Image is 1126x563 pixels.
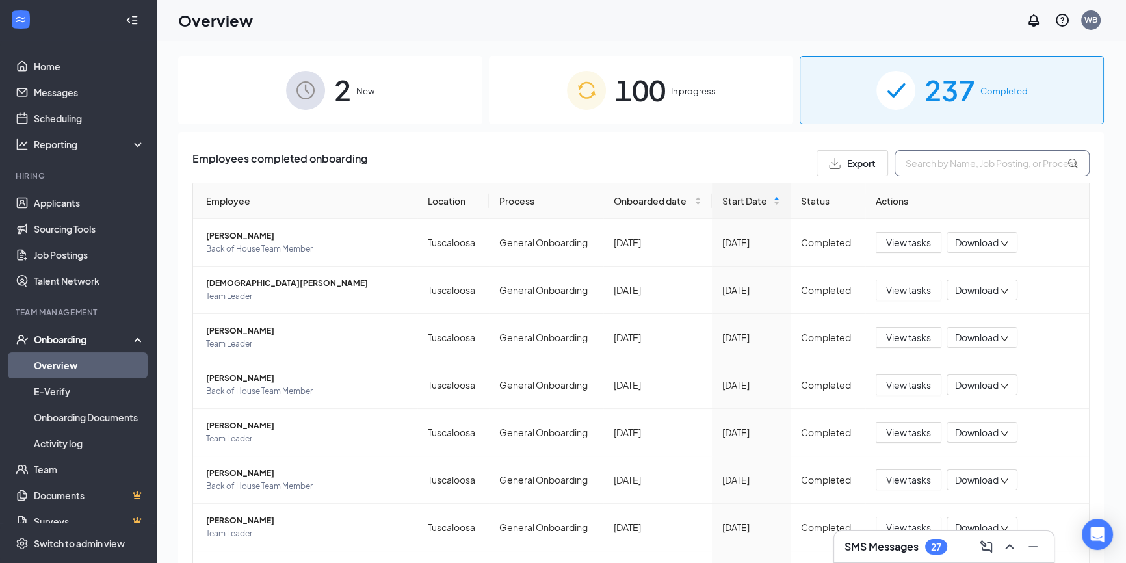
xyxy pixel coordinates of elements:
td: Tuscaloosa [417,409,489,456]
div: Completed [801,520,854,534]
span: down [1000,287,1009,296]
button: View tasks [876,517,941,538]
span: Start Date [722,194,771,208]
button: ComposeMessage [976,536,997,557]
a: Team [34,456,145,482]
span: down [1000,334,1009,343]
div: Open Intercom Messenger [1082,519,1113,550]
div: Hiring [16,170,142,181]
span: Back of House Team Member [206,242,407,255]
a: E-Verify [34,378,145,404]
button: View tasks [876,374,941,395]
th: Status [791,183,865,219]
svg: Collapse [125,14,138,27]
button: Export [817,150,888,176]
div: Team Management [16,307,142,318]
div: [DATE] [722,425,781,439]
span: 100 [615,68,666,112]
span: [PERSON_NAME] [206,467,407,480]
svg: Settings [16,537,29,550]
span: [PERSON_NAME] [206,514,407,527]
span: 2 [334,68,351,112]
a: Talent Network [34,268,145,294]
td: General Onboarding [489,409,603,456]
a: Messages [34,79,145,105]
span: Download [955,236,999,250]
button: View tasks [876,422,941,443]
th: Onboarded date [603,183,712,219]
span: Export [847,159,876,168]
button: View tasks [876,469,941,490]
a: Job Postings [34,242,145,268]
span: View tasks [886,378,931,392]
h3: SMS Messages [844,540,919,554]
div: [DATE] [722,283,781,297]
span: View tasks [886,425,931,439]
h1: Overview [178,9,253,31]
span: Team Leader [206,290,407,303]
th: Location [417,183,489,219]
input: Search by Name, Job Posting, or Process [895,150,1090,176]
span: [PERSON_NAME] [206,229,407,242]
svg: Notifications [1026,12,1041,28]
div: [DATE] [722,520,781,534]
div: [DATE] [614,235,701,250]
span: Back of House Team Member [206,480,407,493]
span: Download [955,426,999,439]
span: Completed [980,85,1028,98]
svg: Minimize [1025,539,1041,555]
td: Tuscaloosa [417,361,489,409]
span: down [1000,524,1009,533]
span: Download [955,283,999,297]
span: Download [955,378,999,392]
div: [DATE] [722,378,781,392]
td: General Onboarding [489,456,603,504]
td: General Onboarding [489,314,603,361]
a: DocumentsCrown [34,482,145,508]
div: Completed [801,378,854,392]
span: Download [955,473,999,487]
td: General Onboarding [489,267,603,314]
a: Scheduling [34,105,145,131]
a: Activity log [34,430,145,456]
div: [DATE] [614,520,701,534]
span: In progress [671,85,716,98]
span: New [356,85,374,98]
td: Tuscaloosa [417,267,489,314]
div: Onboarding [34,333,134,346]
span: down [1000,477,1009,486]
span: Team Leader [206,337,407,350]
a: Sourcing Tools [34,216,145,242]
button: Minimize [1023,536,1043,557]
th: Employee [193,183,417,219]
div: [DATE] [722,473,781,487]
span: [PERSON_NAME] [206,419,407,432]
div: 27 [931,542,941,553]
td: General Onboarding [489,219,603,267]
span: Back of House Team Member [206,385,407,398]
div: Completed [801,235,854,250]
div: Completed [801,425,854,439]
div: [DATE] [614,473,701,487]
div: [DATE] [722,330,781,345]
button: ChevronUp [999,536,1020,557]
span: down [1000,382,1009,391]
span: Team Leader [206,432,407,445]
button: View tasks [876,280,941,300]
td: Tuscaloosa [417,504,489,551]
a: Home [34,53,145,79]
div: WB [1084,14,1097,25]
span: View tasks [886,473,931,487]
div: [DATE] [722,235,781,250]
th: Actions [865,183,1090,219]
button: View tasks [876,232,941,253]
span: down [1000,239,1009,248]
div: Switch to admin view [34,537,125,550]
a: Onboarding Documents [34,404,145,430]
div: [DATE] [614,283,701,297]
span: View tasks [886,520,931,534]
div: Completed [801,330,854,345]
td: Tuscaloosa [417,314,489,361]
div: [DATE] [614,425,701,439]
span: Team Leader [206,527,407,540]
